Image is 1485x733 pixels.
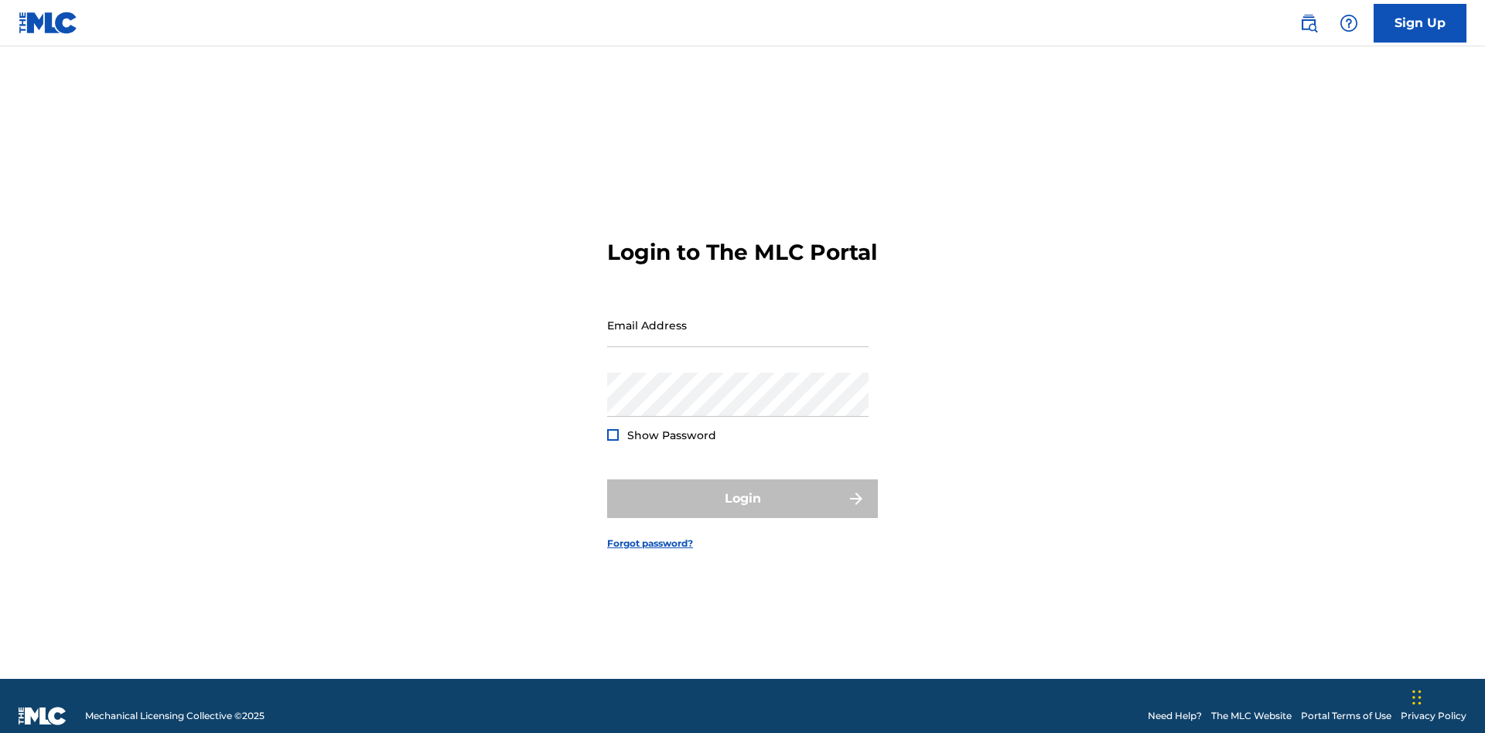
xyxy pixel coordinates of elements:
[85,709,265,723] span: Mechanical Licensing Collective © 2025
[1401,709,1466,723] a: Privacy Policy
[1299,14,1318,32] img: search
[627,428,716,442] span: Show Password
[1148,709,1202,723] a: Need Help?
[1374,4,1466,43] a: Sign Up
[1340,14,1358,32] img: help
[607,239,877,266] h3: Login to The MLC Portal
[607,537,693,551] a: Forgot password?
[1211,709,1292,723] a: The MLC Website
[1408,659,1485,733] iframe: Chat Widget
[1293,8,1324,39] a: Public Search
[1412,674,1422,721] div: Drag
[19,12,78,34] img: MLC Logo
[1333,8,1364,39] div: Help
[19,707,67,725] img: logo
[1301,709,1391,723] a: Portal Terms of Use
